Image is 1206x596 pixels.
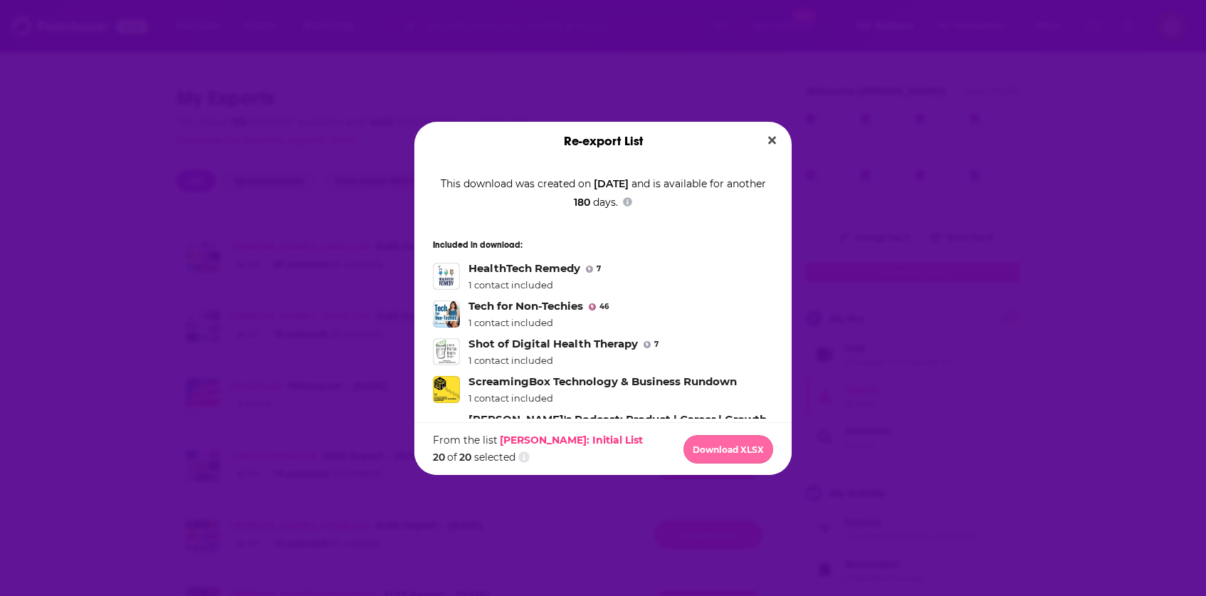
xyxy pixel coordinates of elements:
[468,412,767,426] a: Lenny's Podcast: Product | Career | Growth
[433,160,773,224] div: This download was created on and is available for another days.
[433,338,460,365] img: Shot of Digital Health Therapy
[468,261,580,275] a: HealthTech Remedy
[654,342,659,347] span: 7
[433,434,643,449] div: From the list
[683,435,773,464] button: Download XLSX
[414,122,792,160] div: Re-export List
[500,434,643,446] a: Marlena: Initial List
[623,194,632,212] a: Show additional information
[468,279,601,291] div: 1 contact included
[597,266,601,272] span: 7
[586,266,601,273] a: 7
[762,132,782,150] button: Close
[594,177,629,190] span: [DATE]
[574,196,590,209] span: 180
[468,375,737,388] a: ScreamingBox Technology & Business Rundown
[468,299,583,313] a: Tech for Non-Techies
[433,451,447,464] span: 20
[468,355,659,366] div: 1 contact included
[433,451,530,464] div: of selected
[589,303,609,310] a: 46
[433,240,773,250] h4: Included in download:
[468,392,737,404] div: 1 contact included
[457,451,473,464] span: 20
[644,341,659,348] a: 7
[468,317,609,328] div: 1 contact included
[433,300,460,328] img: Tech for Non-Techies
[433,376,460,403] img: ScreamingBox Technology & Business Rundown
[433,263,460,290] img: HealthTech Remedy
[599,304,609,310] span: 46
[468,337,638,350] a: Shot of Digital Health Therapy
